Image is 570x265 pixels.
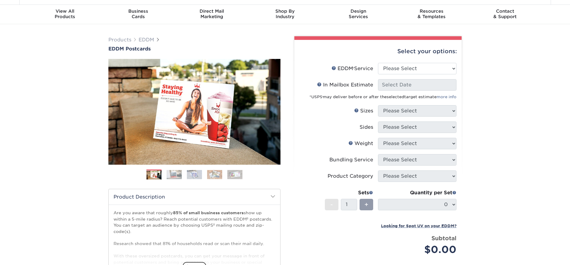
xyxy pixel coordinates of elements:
span: selected [387,95,404,99]
div: Product Category [328,173,373,180]
div: & Support [468,8,542,19]
div: Weight [348,140,373,147]
span: EDDM Postcards [108,46,151,52]
div: In Mailbox Estimate [317,81,373,89]
div: EDDM Service [331,65,373,72]
div: Bundling Service [329,156,373,163]
span: Shop By [248,8,322,14]
img: EDDM 04 [207,170,222,179]
strong: Subtotal [431,235,456,241]
a: Looking for Spot UV on your EDDM? [381,223,456,228]
div: Sizes [354,107,373,115]
sup: ® [353,67,354,69]
a: View AllProducts [28,5,102,24]
a: Contact& Support [468,5,542,24]
span: Business [102,8,175,14]
h2: Product Description [109,189,280,205]
img: EDDM 02 [167,170,182,179]
input: Select Date [378,79,456,91]
a: DesignServices [322,5,395,24]
sup: ® [322,96,323,98]
small: *USPS may deliver before or after the target estimate [309,95,456,99]
div: Sets [325,189,373,196]
div: Quantity per Set [378,189,456,196]
a: Shop ByIndustry [248,5,322,24]
div: Industry [248,8,322,19]
div: Sides [360,124,373,131]
div: Marketing [175,8,248,19]
div: & Templates [395,8,468,19]
span: Design [322,8,395,14]
strong: 85% of small business customers [173,210,244,215]
span: Direct Mail [175,8,248,14]
span: - [330,200,333,209]
a: BusinessCards [102,5,175,24]
a: EDDM [139,37,154,43]
img: EDDM Postcards 01 [108,52,280,171]
span: Resources [395,8,468,14]
a: Resources& Templates [395,5,468,24]
span: View All [28,8,102,14]
a: Direct MailMarketing [175,5,248,24]
img: EDDM 03 [187,170,202,179]
div: Services [322,8,395,19]
span: Contact [468,8,542,14]
img: EDDM 01 [146,170,162,180]
span: + [364,200,368,209]
a: Products [108,37,131,43]
div: Products [28,8,102,19]
img: EDDM 05 [227,170,242,179]
a: more info [437,95,456,99]
div: Cards [102,8,175,19]
div: $0.00 [383,242,456,257]
div: Select your options: [299,40,457,63]
a: EDDM Postcards [108,46,280,52]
